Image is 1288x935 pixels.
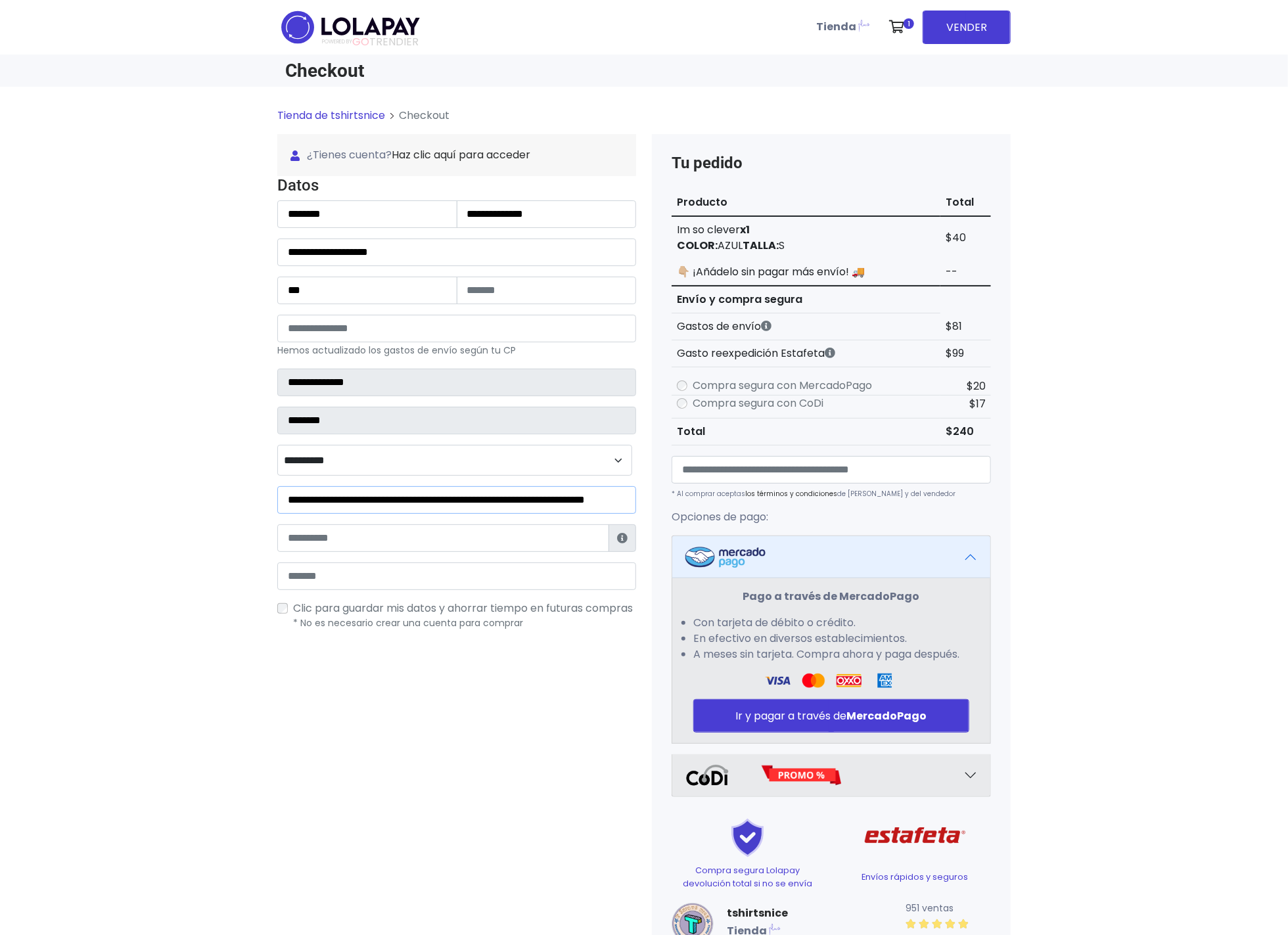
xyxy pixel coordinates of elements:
img: logo [277,7,424,48]
i: Los gastos de envío dependen de códigos postales. ¡Te puedes llevar más productos en un solo envío ! [761,321,771,331]
img: Amex Logo [872,673,897,689]
img: Lolapay Plus [856,17,872,33]
p: * No es necesario crear una cuenta para comprar [293,616,636,630]
span: TRENDIER [322,36,419,48]
td: Im so clever [672,216,940,259]
img: Mercadopago Logo [685,547,766,568]
span: 1 [904,18,914,29]
p: AZUL S [677,238,935,254]
span: GO [352,34,369,49]
p: Compra segura Lolapay devolución total si no se envía [672,864,823,889]
img: Promo [761,765,842,786]
h4: Tu pedido [672,154,991,173]
th: Total [940,189,991,216]
nav: breadcrumb [277,108,1011,134]
p: Opciones de pago: [672,509,991,525]
a: VENDER [923,11,1011,44]
td: $81 [940,313,991,340]
th: Producto [672,189,940,216]
h1: Checkout [285,60,636,81]
a: Haz clic aquí para acceder [392,147,530,162]
a: tshirtsnice [727,905,788,921]
td: $40 [940,216,991,259]
span: $17 [969,396,986,411]
small: Hemos actualizado los gastos de envío según tu CP [277,344,516,357]
span: POWERED BY [322,38,352,45]
strong: x1 [740,222,750,237]
a: 1 [883,7,917,47]
i: Estafeta lo usará para ponerse en contacto en caso de tener algún problema con el envío [617,533,628,543]
img: Oxxo Logo [837,673,862,689]
label: Compra segura con CoDi [693,396,823,411]
img: Codi Logo [685,765,729,786]
li: En efectivo en diversos establecimientos. [693,631,969,647]
th: Envío y compra segura [672,286,940,313]
td: 👇🏼 ¡Añádelo sin pagar más envío! 🚚 [672,259,940,286]
strong: Pago a través de MercadoPago [743,589,920,604]
p: Envíos rápidos y seguros [839,871,991,883]
td: $240 [940,419,991,445]
th: Gastos de envío [672,313,940,340]
img: Visa Logo [801,673,826,689]
img: Visa Logo [765,673,790,689]
strong: COLOR: [677,238,718,253]
a: Tienda de tshirtsnice [277,108,385,123]
h4: Datos [277,176,636,195]
img: Estafeta Logo [854,808,976,864]
strong: MercadoPago [847,708,927,723]
th: Gasto reexpedición Estafeta [672,340,940,367]
strong: TALLA: [743,238,779,253]
td: $99 [940,340,991,367]
button: Ir y pagar a través deMercadoPago [693,699,969,733]
li: Checkout [385,108,449,124]
li: A meses sin tarjeta. Compra ahora y paga después. [693,647,969,662]
a: los términos y condiciones [745,489,837,499]
th: Total [672,419,940,445]
span: $20 [967,378,986,394]
small: 951 ventas [906,901,954,915]
img: Shield [702,818,793,857]
span: Clic para guardar mis datos y ahorrar tiempo en futuras compras [293,601,633,616]
li: Con tarjeta de débito o crédito. [693,615,969,631]
p: * Al comprar aceptas de [PERSON_NAME] y del vendedor [672,489,991,499]
span: ¿Tienes cuenta? [290,147,623,163]
i: Estafeta cobra este monto extra por ser un CP de difícil acceso [825,348,835,358]
div: 5 / 5 [906,916,969,932]
label: Compra segura con MercadoPago [693,378,872,394]
td: -- [940,259,991,286]
b: Tienda [816,19,856,34]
